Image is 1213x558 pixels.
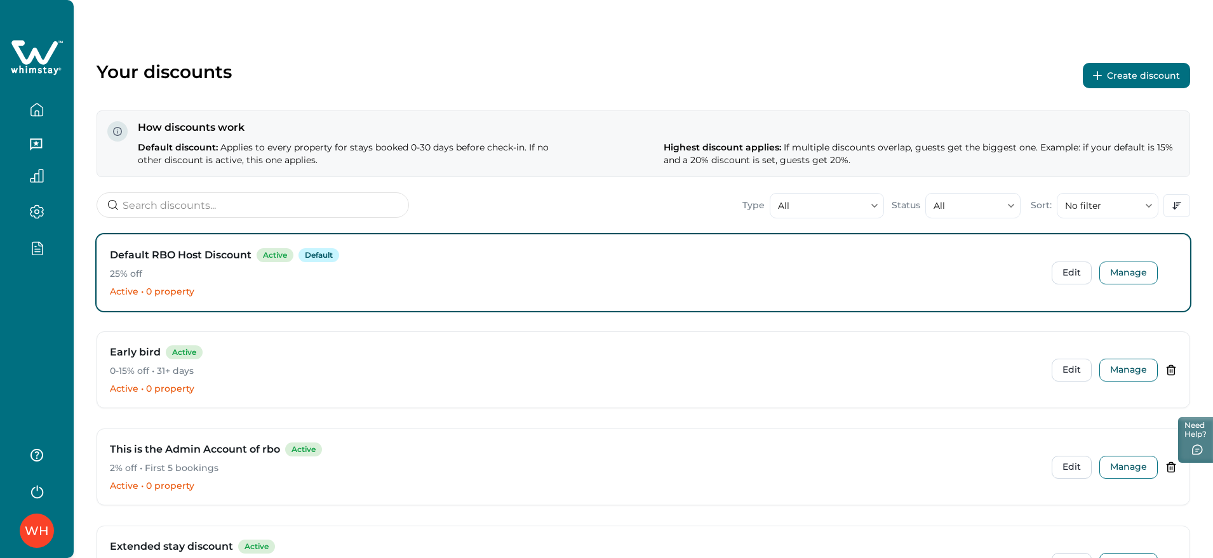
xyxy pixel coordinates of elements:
[110,268,1042,281] p: 25% off
[238,540,275,554] span: Active
[138,142,570,166] p: Default discount:
[1099,456,1158,479] button: Manage
[110,539,233,554] h3: Extended stay discount
[110,286,1042,298] p: Active • 0 property
[1052,456,1092,479] button: Edit
[110,462,1042,475] p: 2% off • First 5 bookings
[1052,359,1092,382] button: Edit
[664,142,1173,166] span: If multiple discounts overlap, guests get the biggest one. Example: if your default is 15% and a ...
[138,142,549,166] span: Applies to every property for stays booked 0-30 days before check-in. If no other discount is act...
[298,248,339,262] span: Default
[110,383,1042,395] p: Active • 0 property
[664,121,1179,166] p: Highest discount applies:
[1099,262,1158,284] button: Manage
[257,248,293,262] span: Active
[1031,199,1052,212] p: Sort:
[110,248,251,263] h3: Default RBO Host Discount
[110,345,161,360] h3: Early bird
[892,199,920,212] p: Status
[138,121,570,134] p: How discounts work
[110,365,1042,378] p: 0-15% off • 31+ days
[110,442,280,457] h3: This is the Admin Account of rbo
[166,345,203,359] span: Active
[742,199,765,212] p: Type
[97,61,232,83] p: Your discounts
[1083,63,1190,88] button: Create discount
[110,480,1042,493] p: Active • 0 property
[285,442,322,456] span: Active
[25,515,49,546] div: Whimstay Host
[1052,262,1092,284] button: Edit
[97,192,409,218] input: Search discounts...
[1099,359,1158,382] button: Manage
